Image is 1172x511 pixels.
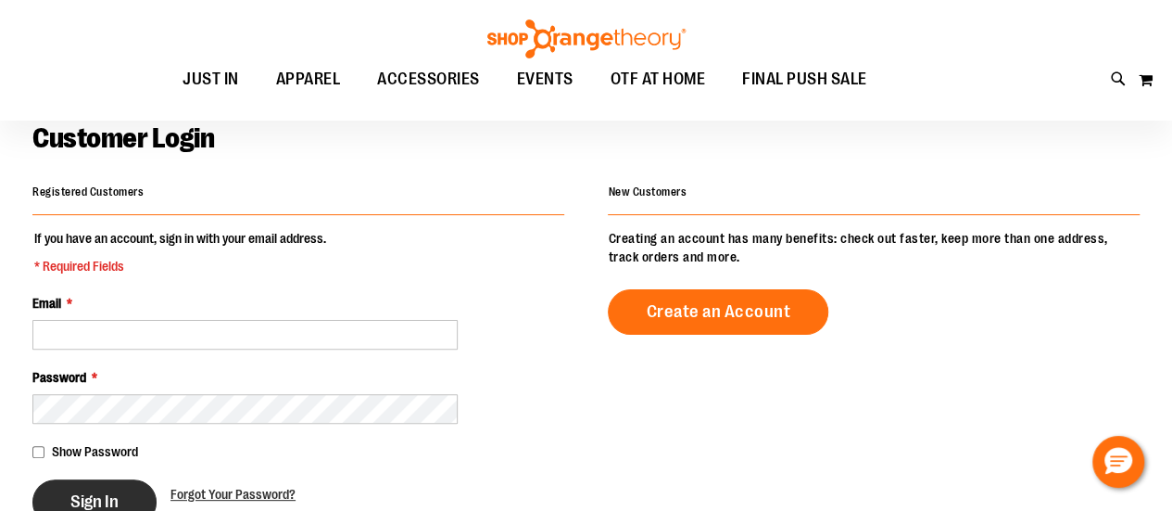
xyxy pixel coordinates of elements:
[498,58,592,101] a: EVENTS
[1092,436,1144,488] button: Hello, have a question? Let’s chat.
[592,58,725,101] a: OTF AT HOME
[258,58,359,101] a: APPAREL
[608,185,687,198] strong: New Customers
[485,19,688,58] img: Shop Orangetheory
[608,289,828,335] a: Create an Account
[32,370,86,385] span: Password
[32,229,328,275] legend: If you have an account, sign in with your email address.
[724,58,886,101] a: FINAL PUSH SALE
[276,58,341,100] span: APPAREL
[646,301,790,322] span: Create an Account
[34,257,326,275] span: * Required Fields
[52,444,138,459] span: Show Password
[164,58,258,101] a: JUST IN
[359,58,498,101] a: ACCESSORIES
[611,58,706,100] span: OTF AT HOME
[517,58,573,100] span: EVENTS
[170,485,296,504] a: Forgot Your Password?
[32,296,61,311] span: Email
[170,487,296,502] span: Forgot Your Password?
[742,58,867,100] span: FINAL PUSH SALE
[32,122,214,154] span: Customer Login
[377,58,480,100] span: ACCESSORIES
[183,58,239,100] span: JUST IN
[608,229,1140,266] p: Creating an account has many benefits: check out faster, keep more than one address, track orders...
[32,185,144,198] strong: Registered Customers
